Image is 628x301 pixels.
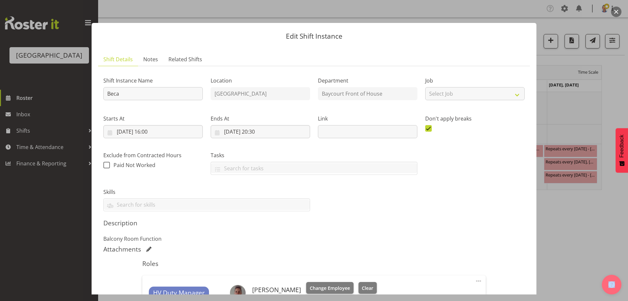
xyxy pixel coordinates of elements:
[98,33,530,40] p: Edit Shift Instance
[358,282,377,294] button: Clear
[310,285,350,292] span: Change Employee
[103,125,203,138] input: Click to select...
[103,77,203,85] label: Shift Instance Name
[104,200,310,210] input: Search for skills
[318,77,417,85] label: Department
[306,282,354,294] button: Change Employee
[103,219,525,227] h5: Description
[211,151,417,159] label: Tasks
[103,115,203,122] label: Starts At
[103,188,310,196] label: Skills
[211,163,417,173] input: Search for tasks
[103,235,525,243] p: Balcony Room Function
[103,151,203,159] label: Exclude from Contracted Hours
[616,128,628,173] button: Feedback - Show survey
[252,286,301,293] h6: [PERSON_NAME]
[211,125,310,138] input: Click to select...
[103,55,133,63] span: Shift Details
[425,77,525,85] label: Job
[103,245,141,253] h5: Attachments
[211,115,310,122] label: Ends At
[143,55,158,63] span: Notes
[211,77,310,85] label: Location
[619,135,625,158] span: Feedback
[113,161,155,169] span: Paid Not Worked
[425,115,525,122] label: Don't apply breaks
[142,260,485,268] h5: Roles
[230,285,246,301] img: lisa-camplin39eb652cd60ab4b13f89f5bbe30ec9d7.png
[608,281,615,288] img: help-xxl-2.png
[362,285,373,292] span: Clear
[153,288,205,298] span: HV Duty Manager
[318,115,417,122] label: Link
[103,87,203,100] input: Shift Instance Name
[168,55,202,63] span: Related Shifts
